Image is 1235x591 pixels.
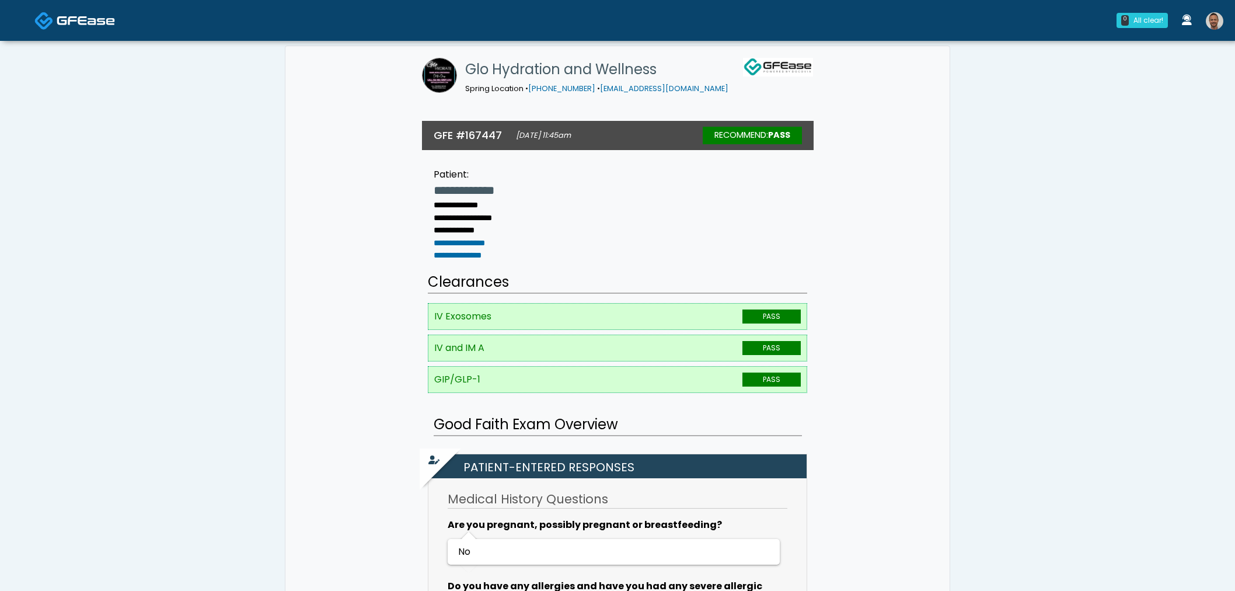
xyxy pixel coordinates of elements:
[34,1,115,39] a: Docovia
[742,373,801,387] span: PASS
[434,414,802,436] h2: Good Faith Exam Overview
[448,491,787,509] h3: Medical History Questions
[428,303,807,330] li: IV Exosomes
[1110,8,1175,33] a: 0 All clear!
[516,130,571,140] small: [DATE] 11:45am
[768,129,790,141] strong: Pass
[742,310,801,324] span: PASS
[1206,12,1223,30] img: JoeGFE Gossman
[1121,15,1129,26] div: 0
[600,84,728,93] a: [EMAIL_ADDRESS][DOMAIN_NAME]
[465,58,728,81] h1: Glo Hydration and Wellness
[428,335,807,361] li: IV and IM A
[57,15,115,26] img: Docovia
[597,84,600,93] span: •
[525,84,528,93] span: •
[1133,15,1163,26] div: All clear!
[742,341,801,355] span: PASS
[434,168,494,182] div: Patient:
[428,366,807,393] li: GIP/GLP-1
[528,84,595,93] a: [PHONE_NUMBER]
[458,545,470,558] span: No
[448,518,722,531] b: Are you pregnant, possibly pregnant or breastfeeding?
[428,272,807,294] h2: Clearances
[703,127,802,144] div: RECOMMEND:
[34,11,54,30] img: Docovia
[434,454,807,478] h2: Patient-entered Responses
[434,128,502,142] h3: GFE #167447
[465,84,728,93] small: Spring Location
[743,58,813,77] img: GFEase Logo
[422,58,457,93] img: Glo Hydration and Wellness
